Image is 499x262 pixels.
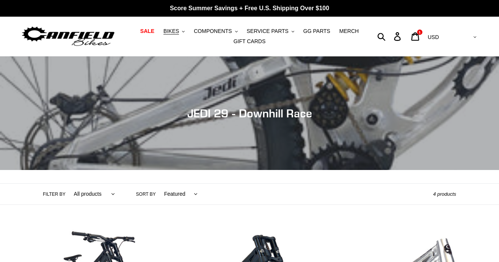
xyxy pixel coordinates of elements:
span: MERCH [339,28,359,34]
a: 1 [407,28,425,45]
span: COMPONENTS [194,28,232,34]
label: Filter by [43,191,66,198]
span: 1 [419,30,421,34]
label: Sort by [136,191,156,198]
span: GIFT CARDS [234,38,266,45]
button: BIKES [160,26,188,36]
a: MERCH [336,26,362,36]
img: Canfield Bikes [21,25,116,48]
span: JEDI 29 - Downhill Race [187,106,312,120]
button: COMPONENTS [190,26,241,36]
a: GG PARTS [300,26,334,36]
span: BIKES [163,28,179,34]
button: SERVICE PARTS [243,26,298,36]
span: 4 products [433,191,456,197]
a: GIFT CARDS [230,36,270,47]
a: SALE [137,26,158,36]
span: GG PARTS [303,28,330,34]
span: SERVICE PARTS [246,28,288,34]
span: SALE [140,28,154,34]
